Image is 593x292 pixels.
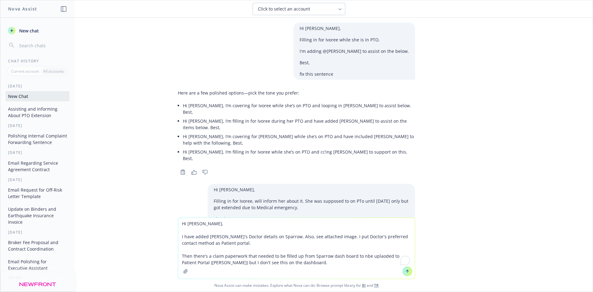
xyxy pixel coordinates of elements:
button: Click to select an account [253,3,345,15]
div: [DATE] [1,123,74,128]
div: [DATE] [1,230,74,235]
button: Assisting and Informing About PTO Extension [6,104,69,121]
div: [DATE] [1,150,74,155]
div: [DATE] [1,177,74,182]
li: Hi [PERSON_NAME], I’m filling in for Ivoree during her PTO and have added [PERSON_NAME] to assist... [183,116,415,132]
p: Here are a few polished options—pick the tone you prefer: [178,90,415,96]
p: Hi [PERSON_NAME], [300,25,409,32]
p: I'm adding @[PERSON_NAME] to assist on the below. [300,48,409,54]
span: Nova Assist can make mistakes. Explore what Nova can do: Browse prompt library for and [3,279,590,292]
a: TR [374,283,379,288]
input: Search chats [18,41,67,50]
button: Polishing Internal Complaint Forwarding Sentence [6,131,69,147]
li: Hi [PERSON_NAME], I’m covering for [PERSON_NAME] while she’s on PTO and have included [PERSON_NAM... [183,132,415,147]
p: Filling in for Ivoree while she is in PTO. [300,36,409,43]
span: Click to select an account [258,6,310,12]
p: fix this sentence [300,71,409,77]
p: Best, [300,59,409,66]
svg: Copy to clipboard [180,169,186,175]
p: Filling in for Ivoree, will inform her about it. She was supposed to on PTo until [DATE] only but... [214,198,409,211]
div: [DATE] [1,83,74,89]
li: Hi [PERSON_NAME], I’m covering for Ivoree while she’s on PTO and looping in [PERSON_NAME] to assi... [183,101,415,116]
button: New chat [6,25,69,36]
a: BI [362,283,366,288]
button: Update on Binders and Earthquake Insurance Invoice [6,204,69,227]
button: Broker Fee Proposal and Contract Coordination [6,237,69,254]
button: Email Polishing for Executive Assistant [6,256,69,273]
h1: Nova Assist [8,6,37,12]
p: Hi [PERSON_NAME], [214,186,409,193]
textarea: To enrich screen reader interactions, please activate Accessibility in Grammarly extension settings [178,218,415,279]
p: Current account [11,69,39,74]
button: Thumbs down [200,168,210,176]
span: New chat [18,28,39,34]
li: Hi [PERSON_NAME], I’m filling in for Ivoree while she’s on PTO and cc’ing [PERSON_NAME] to suppor... [183,147,415,163]
p: Thank you! [214,216,409,222]
p: All accounts [43,69,64,74]
div: Chat History [1,58,74,64]
button: Email Regarding Service Agreement Contract [6,158,69,175]
div: [DATE] [1,276,74,281]
button: Email Request for Off-Risk Letter Template [6,185,69,201]
button: New Chat [6,91,69,101]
